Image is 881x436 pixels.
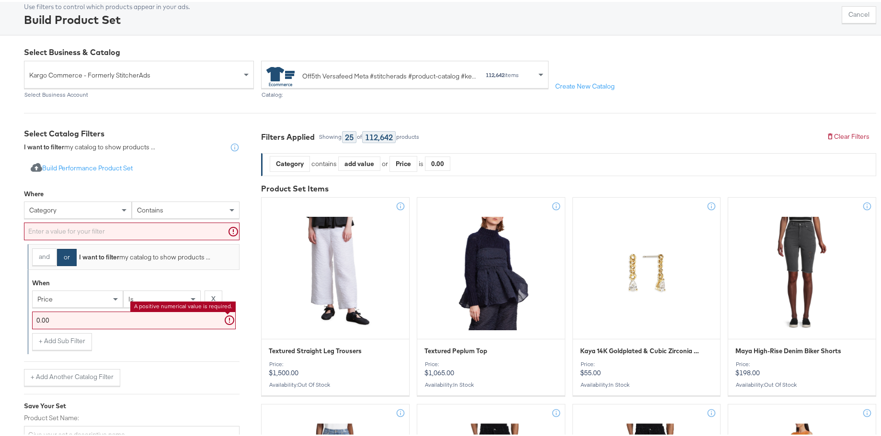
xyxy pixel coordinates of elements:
button: or [57,247,77,264]
div: Showing [319,132,342,138]
div: Select Business & Catalog [24,45,876,56]
button: + Add Another Catalog Filter [24,367,120,384]
div: Price [390,155,417,169]
div: Build Product Set [24,10,190,26]
div: Price: [424,359,558,366]
div: of [356,132,362,138]
div: Availability : [735,380,869,386]
div: Price: [735,359,869,366]
p: $1,500.00 [269,359,402,375]
span: Textured Straight Leg Trousers [269,345,362,354]
span: is [128,293,134,302]
div: products [396,132,420,138]
p: $55.00 [580,359,713,375]
div: Price: [269,359,402,366]
span: in stock [609,379,629,386]
div: Product Set Items [261,181,876,192]
span: Textured Peplum Top [424,345,487,354]
div: my catalog to show products ... [76,251,210,260]
span: Maya High-Rise Denim Biker Shorts [735,345,841,354]
span: out of stock [297,379,330,386]
p: $198.00 [735,359,869,375]
label: Product Set Name: [24,412,240,421]
strong: X [211,292,216,302]
span: category [29,204,57,212]
div: Save Your Set [24,400,240,409]
div: 112,642 [362,129,396,141]
button: Cancel [842,4,876,22]
input: Enter a value for your filter [24,221,240,238]
button: + Add Sub Filter [32,331,92,348]
button: Clear Filters [820,126,876,144]
div: When [32,277,50,286]
span: contains [137,204,163,212]
p: $1,065.00 [424,359,558,375]
div: Category [270,155,309,169]
span: out of stock [764,379,797,386]
strong: I want to filter [79,251,119,259]
div: Availability : [424,380,558,386]
div: Where [24,188,44,197]
strong: I want to filter [24,141,64,149]
div: items [485,70,519,77]
button: Create New Catalog [549,76,621,93]
div: or [382,154,450,170]
div: 25 [342,129,356,141]
button: Build Performance Product Set [24,158,139,176]
div: add value [339,155,380,169]
span: in stock [453,379,474,386]
div: Availability : [580,380,713,386]
div: Off5th Versafeed Meta #stitcherads #product-catalog #keep [302,69,476,79]
div: Catalog: [261,89,549,96]
button: and [32,246,57,264]
div: Filters Applied [261,130,315,141]
div: Select Catalog Filters [24,126,240,137]
li: A positive numerical value is required. [134,301,232,308]
button: X [205,289,222,306]
div: Price: [580,359,713,366]
div: Availability : [269,380,402,386]
span: Kaya 14K Goldplated & Cubic Zirconia Drop Earrings [580,345,700,354]
div: is [417,157,425,167]
div: my catalog to show products ... [24,141,155,150]
div: 0.00 [425,155,450,169]
span: Kargo Commerce - Formerly StitcherAds [29,65,241,81]
div: Select Business Account [24,89,254,96]
div: Use filters to control which products appear in your ads. [24,0,190,10]
span: price [37,293,53,302]
strong: 112,642 [486,69,504,77]
div: contains [310,157,338,167]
